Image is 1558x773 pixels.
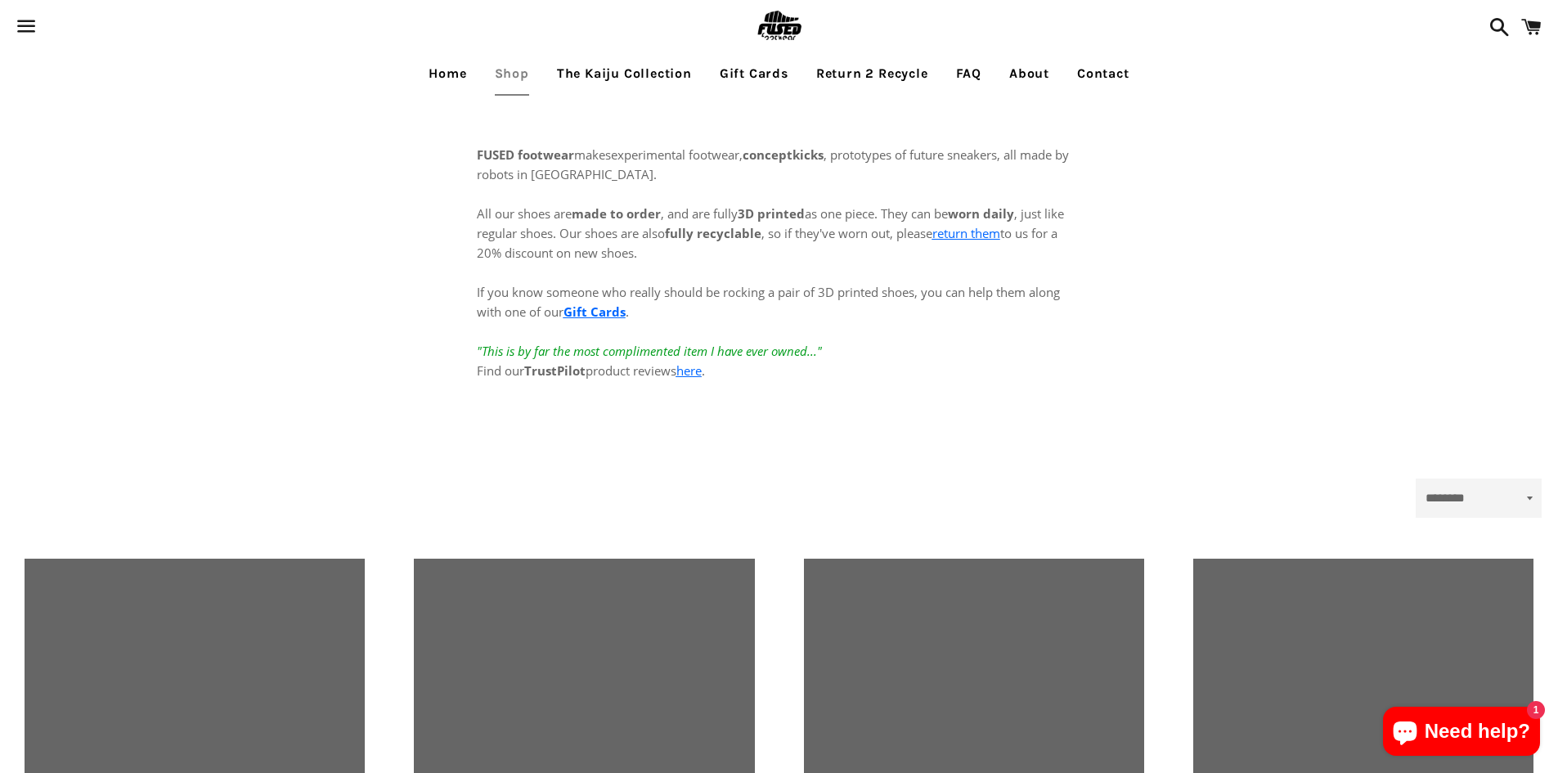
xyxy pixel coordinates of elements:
[524,362,586,379] strong: TrustPilot
[676,362,702,379] a: here
[563,303,626,320] a: Gift Cards
[477,146,611,163] span: makes
[1065,53,1142,94] a: Contact
[804,53,941,94] a: Return 2 Recycle
[572,205,661,222] strong: made to order
[1378,707,1545,760] inbox-online-store-chat: Shopify online store chat
[944,53,994,94] a: FAQ
[997,53,1062,94] a: About
[707,53,801,94] a: Gift Cards
[477,184,1082,380] p: All our shoes are , and are fully as one piece. They can be , just like regular shoes. Our shoes ...
[477,146,574,163] strong: FUSED footwear
[545,53,704,94] a: The Kaiju Collection
[738,205,805,222] strong: 3D printed
[416,53,478,94] a: Home
[948,205,1014,222] strong: worn daily
[483,53,541,94] a: Shop
[932,225,1000,241] a: return them
[477,343,822,359] em: "This is by far the most complimented item I have ever owned..."
[477,146,1069,182] span: experimental footwear, , prototypes of future sneakers, all made by robots in [GEOGRAPHIC_DATA].
[665,225,761,241] strong: fully recyclable
[743,146,824,163] strong: conceptkicks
